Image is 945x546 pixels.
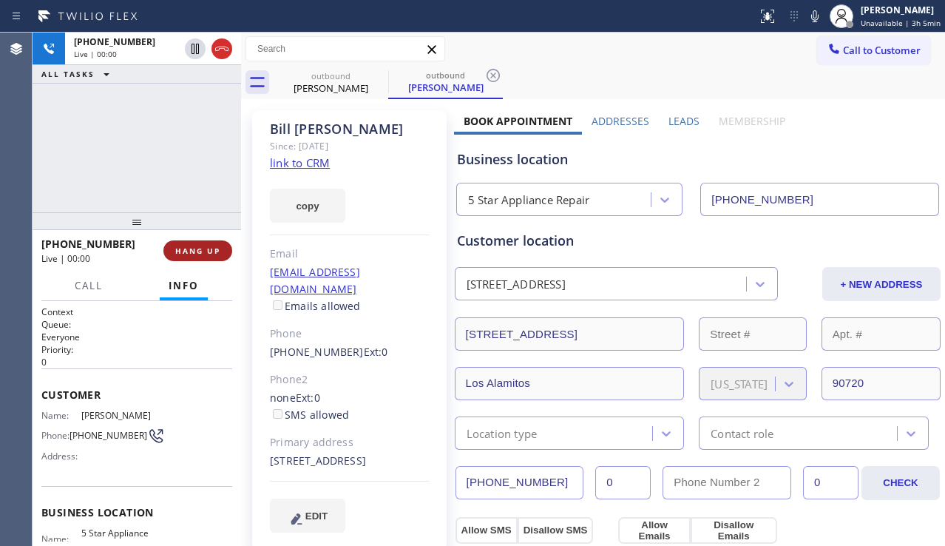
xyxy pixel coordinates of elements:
[843,44,921,57] span: Call to Customer
[41,331,232,343] p: Everyone
[41,69,95,79] span: ALL TASKS
[41,318,232,331] h2: Queue:
[455,466,584,499] input: Phone Number
[390,66,501,98] div: Bill Orr
[457,149,938,169] div: Business location
[822,267,941,301] button: + NEW ADDRESS
[246,37,444,61] input: Search
[270,138,430,155] div: Since: [DATE]
[822,317,941,351] input: Apt. #
[822,367,941,400] input: ZIP
[41,306,232,318] h1: Context
[390,81,501,94] div: [PERSON_NAME]
[270,265,360,296] a: [EMAIL_ADDRESS][DOMAIN_NAME]
[270,499,345,533] button: EDIT
[861,466,940,500] button: CHECK
[691,517,776,544] button: Disallow Emails
[700,183,939,216] input: Phone Number
[270,121,430,138] div: Bill [PERSON_NAME]
[518,517,594,544] button: Disallow SMS
[464,114,572,128] label: Book Appointment
[699,317,806,351] input: Street #
[41,533,81,545] span: Name:
[70,430,147,441] span: [PHONE_NUMBER]
[618,517,691,544] button: Allow Emails
[160,272,208,300] button: Info
[455,517,518,544] button: Allow SMS
[270,345,364,359] a: [PHONE_NUMBER]
[595,466,651,499] input: Ext.
[467,276,566,293] div: [STREET_ADDRESS]
[66,272,112,300] button: Call
[81,410,156,421] span: [PERSON_NAME]
[74,36,155,48] span: [PHONE_NUMBER]
[457,231,938,251] div: Customer location
[270,189,345,223] button: copy
[663,466,791,499] input: Phone Number 2
[861,4,941,16] div: [PERSON_NAME]
[455,367,685,400] input: City
[169,279,199,292] span: Info
[305,510,328,522] span: EDIT
[41,430,70,441] span: Phone:
[270,390,430,424] div: none
[74,49,117,59] span: Live | 00:00
[455,317,685,351] input: Address
[33,65,124,83] button: ALL TASKS
[270,434,430,451] div: Primary address
[41,356,232,368] p: 0
[275,66,387,99] div: Bill Orr
[175,246,220,256] span: HANG UP
[41,343,232,356] h2: Priority:
[711,425,773,442] div: Contact role
[668,114,700,128] label: Leads
[467,425,538,442] div: Location type
[273,409,282,419] input: SMS allowed
[41,451,81,462] span: Address:
[185,38,206,59] button: Hold Customer
[805,6,825,27] button: Mute
[41,252,90,265] span: Live | 00:00
[75,279,103,292] span: Call
[270,453,430,470] div: [STREET_ADDRESS]
[390,70,501,81] div: outbound
[270,246,430,263] div: Email
[41,237,135,251] span: [PHONE_NUMBER]
[211,38,232,59] button: Hang up
[163,240,232,261] button: HANG UP
[41,505,232,519] span: Business location
[275,70,387,81] div: outbound
[468,192,590,209] div: 5 Star Appliance Repair
[273,300,282,310] input: Emails allowed
[41,410,81,421] span: Name:
[719,114,785,128] label: Membership
[270,299,361,313] label: Emails allowed
[861,18,941,28] span: Unavailable | 3h 5min
[275,81,387,95] div: [PERSON_NAME]
[592,114,649,128] label: Addresses
[817,36,930,64] button: Call to Customer
[803,466,858,499] input: Ext. 2
[364,345,388,359] span: Ext: 0
[296,391,320,405] span: Ext: 0
[270,371,430,388] div: Phone2
[270,326,430,343] div: Phone
[41,388,232,402] span: Customer
[270,155,330,170] a: link to CRM
[270,408,349,422] label: SMS allowed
